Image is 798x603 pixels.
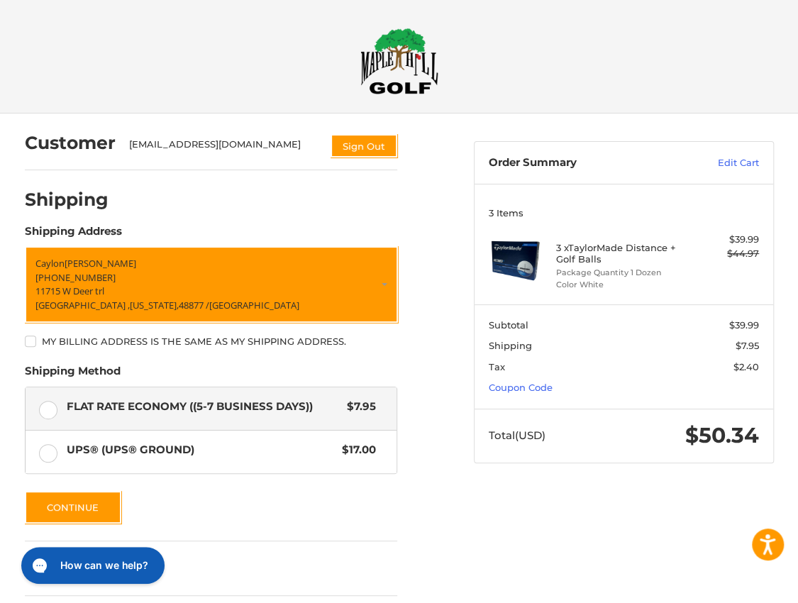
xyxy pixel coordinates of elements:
span: [GEOGRAPHIC_DATA] , [35,299,130,311]
span: $39.99 [729,319,759,331]
div: $44.97 [692,247,759,261]
h2: Customer [25,132,116,154]
span: $50.34 [685,422,759,448]
legend: Shipping Method [25,363,121,386]
h3: Order Summary [489,156,673,170]
span: $17.00 [335,442,376,458]
span: $7.95 [340,399,376,415]
span: Flat Rate Economy ((5-7 Business Days)) [67,399,340,415]
label: My billing address is the same as my shipping address. [25,336,398,347]
span: [PERSON_NAME] [65,257,136,270]
span: 48877 / [179,299,209,311]
h3: 3 Items [489,207,760,218]
legend: Shipping Address [25,223,122,246]
span: [PHONE_NUMBER] [35,271,116,284]
a: Edit Cart [672,156,759,170]
button: Continue [25,491,121,524]
span: Total (USD) [489,428,545,442]
iframe: Gorgias live chat messenger [14,542,169,589]
span: [GEOGRAPHIC_DATA] [209,299,299,311]
h2: Shipping [25,189,109,211]
span: UPS® (UPS® Ground) [67,442,335,458]
a: Enter or select a different address [25,246,398,323]
div: $39.99 [692,233,759,247]
span: Shipping [489,340,532,351]
button: Sign Out [331,134,397,157]
li: Color White [556,279,688,291]
div: [EMAIL_ADDRESS][DOMAIN_NAME] [129,138,317,157]
li: Package Quantity 1 Dozen [556,267,688,279]
span: Tax [489,361,505,372]
span: Subtotal [489,319,528,331]
span: [US_STATE], [130,299,179,311]
img: Maple Hill Golf [360,28,438,94]
h4: 3 x TaylorMade Distance + Golf Balls [556,242,688,265]
span: $2.40 [733,361,759,372]
a: Coupon Code [489,382,553,393]
span: 11715 W Deer trl [35,284,104,297]
span: Caylon [35,257,65,270]
span: $7.95 [736,340,759,351]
